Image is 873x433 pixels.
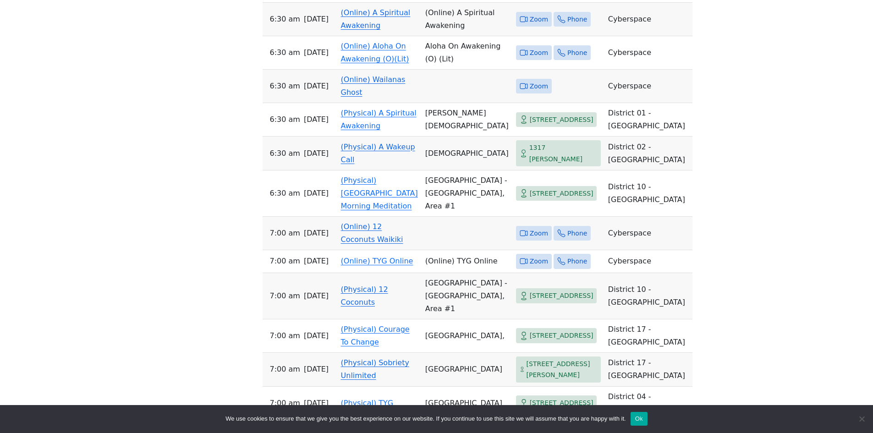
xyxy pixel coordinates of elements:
[304,290,329,302] span: [DATE]
[341,143,415,164] a: (Physical) A Wakeup Call
[604,387,692,420] td: District 04 - Windward
[530,81,548,92] span: Zoom
[270,290,300,302] span: 7:00 AM
[530,290,593,301] span: [STREET_ADDRESS]
[341,8,411,30] a: (Online) A Spiritual Awakening
[304,147,329,160] span: [DATE]
[530,14,548,25] span: Zoom
[530,47,548,59] span: Zoom
[270,363,300,376] span: 7:00 AM
[422,319,512,353] td: [GEOGRAPHIC_DATA],
[270,397,300,410] span: 7:00 AM
[422,3,512,36] td: (Online) A Spiritual Awakening
[529,142,597,164] span: 1317 [PERSON_NAME]
[530,188,593,199] span: [STREET_ADDRESS]
[341,257,413,265] a: (Online) TYG Online
[567,14,587,25] span: Phone
[304,227,329,240] span: [DATE]
[604,319,692,353] td: District 17 - [GEOGRAPHIC_DATA]
[341,176,418,210] a: (Physical) [GEOGRAPHIC_DATA] Morning Meditation
[530,228,548,239] span: Zoom
[270,187,300,200] span: 6:30 AM
[341,42,409,63] a: (Online) Aloha On Awakening (O)(Lit)
[604,217,692,250] td: Cyberspace
[530,330,593,341] span: [STREET_ADDRESS]
[341,222,403,244] a: (Online) 12 Coconuts Waikiki
[270,113,300,126] span: 6:30 AM
[304,80,329,93] span: [DATE]
[304,255,329,268] span: [DATE]
[567,228,587,239] span: Phone
[304,329,329,342] span: [DATE]
[422,250,512,273] td: (Online) TYG Online
[530,397,593,409] span: [STREET_ADDRESS]
[567,47,587,59] span: Phone
[304,187,329,200] span: [DATE]
[341,399,394,407] a: (Physical) TYG
[567,256,587,267] span: Phone
[270,255,300,268] span: 7:00 AM
[530,114,593,126] span: [STREET_ADDRESS]
[304,113,329,126] span: [DATE]
[530,256,548,267] span: Zoom
[304,363,329,376] span: [DATE]
[604,250,692,273] td: Cyberspace
[422,103,512,137] td: [PERSON_NAME][DEMOGRAPHIC_DATA]
[604,103,692,137] td: District 01 - [GEOGRAPHIC_DATA]
[422,36,512,70] td: Aloha On Awakening (O) (Lit)
[270,147,300,160] span: 6:30 AM
[341,109,417,130] a: (Physical) A Spiritual Awakening
[631,412,648,426] button: Ok
[341,285,388,307] a: (Physical) 12 Coconuts
[270,13,300,26] span: 6:30 AM
[604,170,692,217] td: District 10 - [GEOGRAPHIC_DATA]
[341,325,410,346] a: (Physical) Courage To Change
[304,46,329,59] span: [DATE]
[527,358,597,381] span: [STREET_ADDRESS][PERSON_NAME]
[341,358,409,380] a: (Physical) Sobriety Unlimited
[270,329,300,342] span: 7:00 AM
[604,36,692,70] td: Cyberspace
[270,80,300,93] span: 6:30 AM
[422,273,512,319] td: [GEOGRAPHIC_DATA] - [GEOGRAPHIC_DATA], Area #1
[604,137,692,170] td: District 02 - [GEOGRAPHIC_DATA]
[270,46,300,59] span: 6:30 AM
[270,227,300,240] span: 7:00 AM
[604,273,692,319] td: District 10 - [GEOGRAPHIC_DATA]
[604,353,692,387] td: District 17 - [GEOGRAPHIC_DATA]
[604,3,692,36] td: Cyberspace
[341,75,406,97] a: (Online) Wailanas Ghost
[422,353,512,387] td: [GEOGRAPHIC_DATA]
[422,387,512,420] td: [GEOGRAPHIC_DATA]
[225,414,626,423] span: We use cookies to ensure that we give you the best experience on our website. If you continue to ...
[422,137,512,170] td: [DEMOGRAPHIC_DATA]
[604,70,692,103] td: Cyberspace
[857,414,866,423] span: No
[422,170,512,217] td: [GEOGRAPHIC_DATA] - [GEOGRAPHIC_DATA], Area #1
[304,13,329,26] span: [DATE]
[304,397,329,410] span: [DATE]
